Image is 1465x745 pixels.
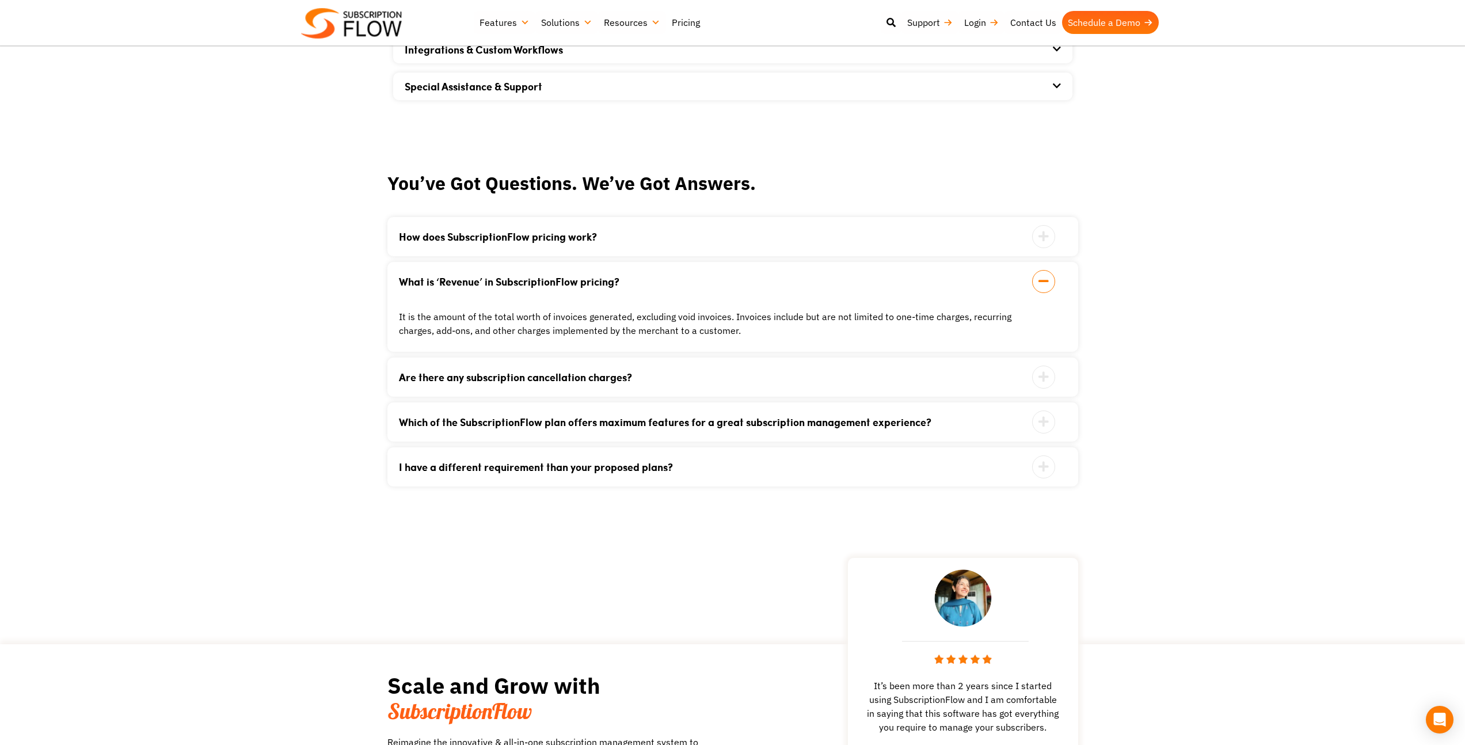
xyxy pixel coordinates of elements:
a: Pricing [666,11,706,34]
div: Special Assistance & Support [405,73,1061,100]
img: stars [934,655,992,664]
a: Support [901,11,958,34]
h2: Scale and Grow with [387,673,704,724]
a: Login [958,11,1004,34]
a: Solutions [535,11,598,34]
a: I have a different requirement than your proposed plans? [399,462,1038,472]
div: What is ‘Revenue’ in SubscriptionFlow pricing? [399,287,1038,337]
a: Special Assistance & Support [405,79,542,94]
span: It’s been more than 2 years since I started using SubscriptionFlow and I am comfortable in saying... [854,679,1072,734]
div: Integrations & Custom Workflows [405,36,1061,63]
a: Schedule a Demo [1062,11,1159,34]
a: Are there any subscription cancellation charges? [399,372,1038,382]
a: What is ‘Revenue’ in SubscriptionFlow pricing? [399,276,1038,287]
img: testimonial [934,569,992,627]
a: Which of the SubscriptionFlow plan offers maximum features for a great subscription management ex... [399,417,1038,427]
h2: You’ve Got Questions. We’ve Got Answers. [387,173,1078,194]
div: It is the amount of the total worth of invoices generated, excluding void invoices. Invoices incl... [399,310,1038,337]
a: Resources [598,11,666,34]
a: How does SubscriptionFlow pricing work? [399,231,1038,242]
span: SubscriptionFlow [387,697,532,725]
a: Features [474,11,535,34]
a: Integrations & Custom Workflows [405,42,563,57]
a: Contact Us [1004,11,1062,34]
img: Subscriptionflow [301,8,402,39]
div: Open Intercom Messenger [1426,706,1453,733]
